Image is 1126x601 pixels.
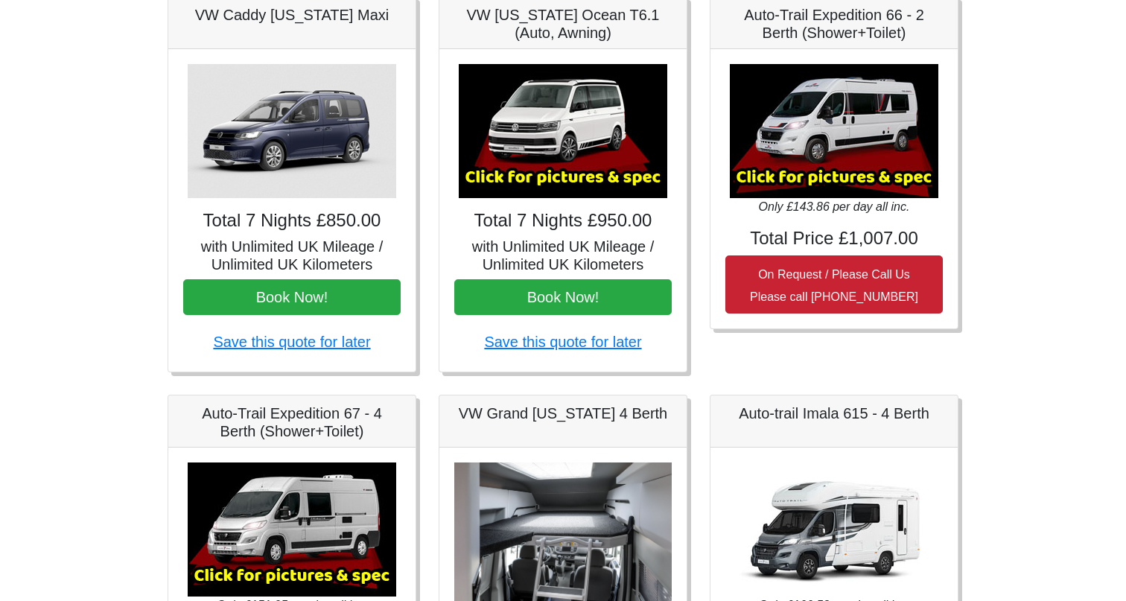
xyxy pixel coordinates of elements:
[454,6,672,42] h5: VW [US_STATE] Ocean T6.1 (Auto, Awning)
[750,268,918,303] small: On Request / Please Call Us Please call [PHONE_NUMBER]
[183,404,401,440] h5: Auto-Trail Expedition 67 - 4 Berth (Shower+Toilet)
[183,279,401,315] button: Book Now!
[730,462,938,597] img: Auto-trail Imala 615 - 4 Berth
[454,404,672,422] h5: VW Grand [US_STATE] 4 Berth
[725,404,943,422] h5: Auto-trail Imala 615 - 4 Berth
[454,279,672,315] button: Book Now!
[759,200,910,213] i: Only £143.86 per day all inc.
[459,64,667,198] img: VW California Ocean T6.1 (Auto, Awning)
[484,334,641,350] a: Save this quote for later
[213,334,370,350] a: Save this quote for later
[188,64,396,198] img: VW Caddy California Maxi
[725,6,943,42] h5: Auto-Trail Expedition 66 - 2 Berth (Shower+Toilet)
[730,64,938,198] img: Auto-Trail Expedition 66 - 2 Berth (Shower+Toilet)
[454,210,672,232] h4: Total 7 Nights £950.00
[454,238,672,273] h5: with Unlimited UK Mileage / Unlimited UK Kilometers
[183,238,401,273] h5: with Unlimited UK Mileage / Unlimited UK Kilometers
[725,255,943,314] button: On Request / Please Call UsPlease call [PHONE_NUMBER]
[183,210,401,232] h4: Total 7 Nights £850.00
[725,228,943,249] h4: Total Price £1,007.00
[183,6,401,24] h5: VW Caddy [US_STATE] Maxi
[188,462,396,597] img: Auto-Trail Expedition 67 - 4 Berth (Shower+Toilet)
